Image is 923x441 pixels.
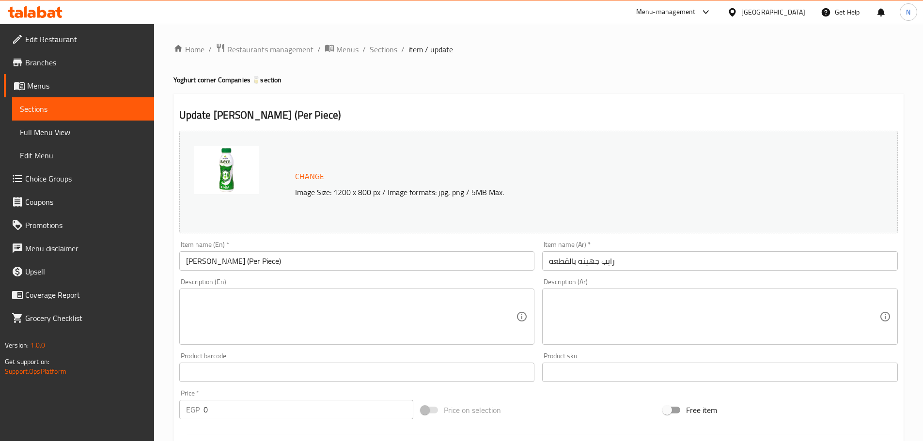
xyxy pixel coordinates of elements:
a: Home [173,44,204,55]
a: Menus [325,43,359,56]
nav: breadcrumb [173,43,904,56]
p: Image Size: 1200 x 800 px / Image formats: jpg, png / 5MB Max. [291,186,808,198]
a: Support.OpsPlatform [5,365,66,378]
span: Coupons [25,196,146,208]
a: Sections [12,97,154,121]
span: Promotions [25,219,146,231]
a: Sections [370,44,397,55]
a: Edit Restaurant [4,28,154,51]
span: Branches [25,57,146,68]
li: / [401,44,405,55]
span: N [906,7,910,17]
input: Please enter product sku [542,363,898,382]
span: Menus [27,80,146,91]
span: Free item [686,404,717,416]
span: Get support on: [5,355,49,368]
a: Menu disclaimer [4,237,154,260]
span: Price on selection [444,404,501,416]
span: 1.0.0 [30,339,45,351]
li: / [208,44,212,55]
li: / [362,44,366,55]
a: Menus [4,74,154,97]
span: Restaurants management [227,44,313,55]
span: Upsell [25,266,146,277]
span: Menus [336,44,359,55]
a: Upsell [4,260,154,283]
span: Edit Menu [20,150,146,161]
a: Restaurants management [216,43,313,56]
span: Coverage Report [25,289,146,301]
button: Change [291,167,328,186]
span: Sections [20,103,146,115]
span: Version: [5,339,29,351]
span: Grocery Checklist [25,312,146,324]
div: Menu-management [636,6,696,18]
input: Please enter price [203,400,414,419]
a: Full Menu View [12,121,154,144]
span: Edit Restaurant [25,33,146,45]
li: / [317,44,321,55]
a: Coupons [4,190,154,213]
h2: Update [PERSON_NAME] (Per Piece) [179,108,898,122]
a: Edit Menu [12,144,154,167]
span: Full Menu View [20,126,146,138]
a: Coverage Report [4,283,154,306]
input: Please enter product barcode [179,363,535,382]
span: Change [295,169,324,183]
span: Menu disclaimer [25,243,146,254]
h4: Yoghurt corner Companies 🥛 section [173,75,904,85]
span: item / update [408,44,453,55]
input: Enter name En [179,251,535,271]
input: Enter name Ar [542,251,898,271]
a: Promotions [4,213,154,237]
div: [GEOGRAPHIC_DATA] [741,7,805,17]
span: Choice Groups [25,173,146,184]
a: Choice Groups [4,167,154,190]
a: Grocery Checklist [4,306,154,330]
p: EGP [186,404,200,415]
a: Branches [4,51,154,74]
img: mmw_638901495631770117 [194,146,259,194]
